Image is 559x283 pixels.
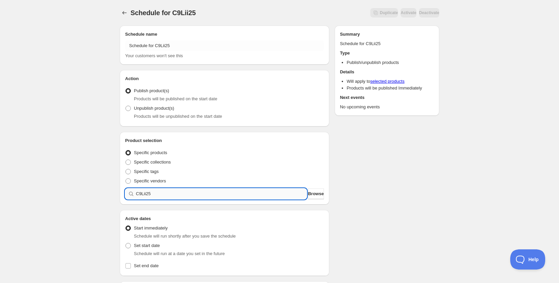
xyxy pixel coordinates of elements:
a: selected products [370,79,405,84]
h2: Action [125,75,324,82]
span: Publish product(s) [134,88,169,93]
h2: Schedule name [125,31,324,38]
span: Set end date [134,263,159,268]
h2: Next events [340,94,434,101]
input: Search products [136,188,307,199]
li: Publish/unpublish products [347,59,434,66]
iframe: Toggle Customer Support [510,249,546,270]
span: Products will be published on the start date [134,96,217,101]
span: Specific collections [134,160,171,165]
li: Will apply to [347,78,434,85]
h2: Active dates [125,215,324,222]
button: Schedules [120,8,129,17]
span: Browse [308,190,324,197]
p: No upcoming events [340,104,434,110]
h2: Type [340,50,434,57]
span: Your customers won't see this [125,53,183,58]
span: Schedule will run shortly after you save the schedule [134,234,236,239]
span: Schedule for C9Lii25 [131,9,196,16]
li: Products will be published Immediately [347,85,434,92]
span: Unpublish product(s) [134,106,174,111]
span: Schedule will run at a date you set in the future [134,251,225,256]
span: Specific tags [134,169,159,174]
span: Specific vendors [134,178,166,183]
span: Products will be unpublished on the start date [134,114,222,119]
p: Schedule for C9Lii25 [340,40,434,47]
span: Set start date [134,243,160,248]
h2: Summary [340,31,434,38]
h2: Product selection [125,137,324,144]
h2: Details [340,69,434,75]
span: Start immediately [134,225,167,231]
span: Specific products [134,150,167,155]
button: Browse [308,188,324,199]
